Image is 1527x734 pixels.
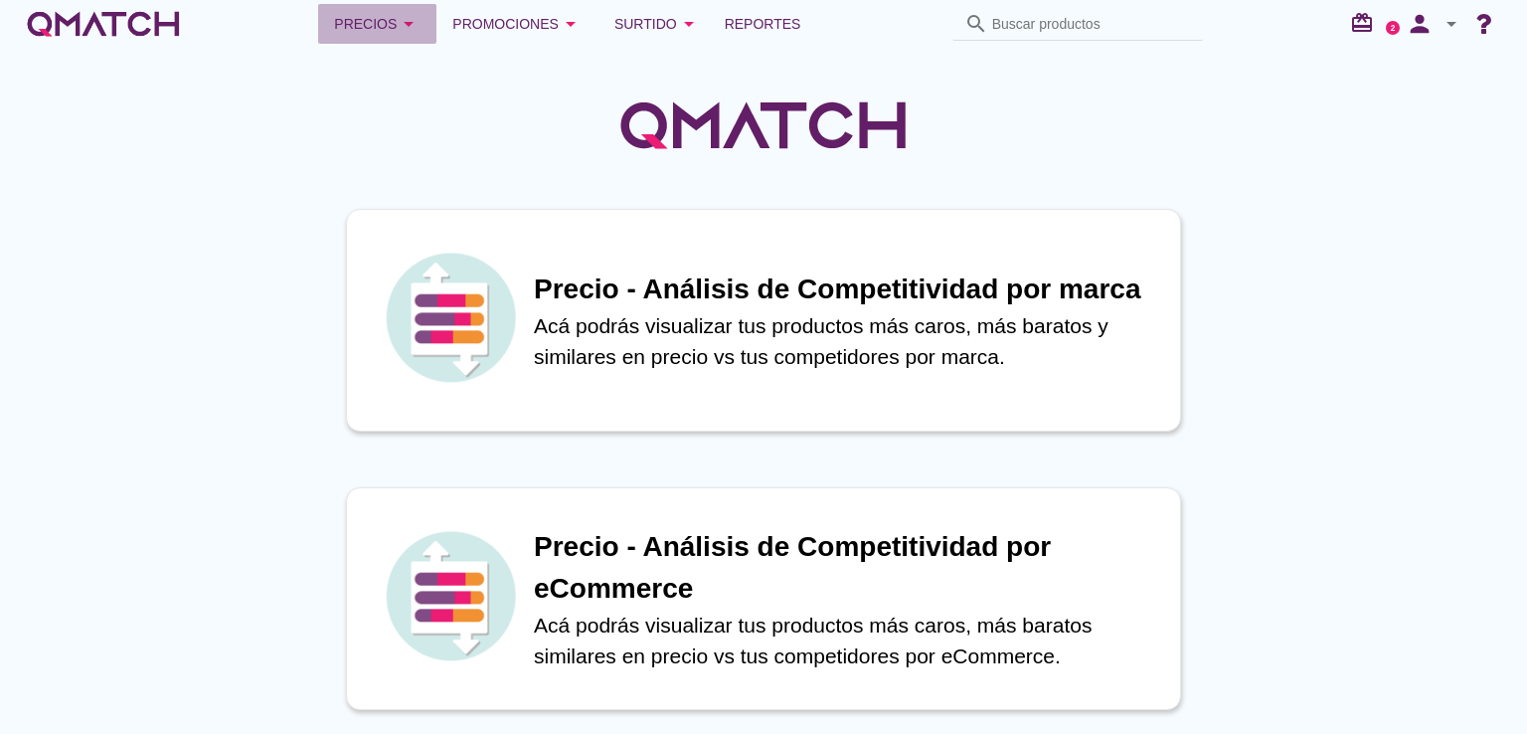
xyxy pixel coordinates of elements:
[24,4,183,44] a: white-qmatch-logo
[559,12,583,36] i: arrow_drop_down
[534,310,1160,373] p: Acá podrás visualizar tus productos más caros, más baratos y similares en precio vs tus competido...
[598,4,717,44] button: Surtido
[397,12,421,36] i: arrow_drop_down
[1350,11,1382,35] i: redeem
[436,4,598,44] button: Promociones
[318,4,436,44] button: Precios
[381,526,520,665] img: icon
[452,12,583,36] div: Promociones
[992,8,1191,40] input: Buscar productos
[964,12,988,36] i: search
[534,269,1160,310] h1: Precio - Análisis de Competitividad por marca
[1400,10,1440,38] i: person
[534,610,1160,672] p: Acá podrás visualizar tus productos más caros, más baratos similares en precio vs tus competidore...
[1391,23,1396,32] text: 2
[334,12,421,36] div: Precios
[534,526,1160,610] h1: Precio - Análisis de Competitividad por eCommerce
[725,12,801,36] span: Reportes
[318,209,1209,432] a: iconPrecio - Análisis de Competitividad por marcaAcá podrás visualizar tus productos más caros, m...
[1386,21,1400,35] a: 2
[1440,12,1463,36] i: arrow_drop_down
[677,12,701,36] i: arrow_drop_down
[614,12,701,36] div: Surtido
[318,487,1209,710] a: iconPrecio - Análisis de Competitividad por eCommerceAcá podrás visualizar tus productos más caro...
[381,248,520,387] img: icon
[717,4,809,44] a: Reportes
[614,76,913,175] img: QMatchLogo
